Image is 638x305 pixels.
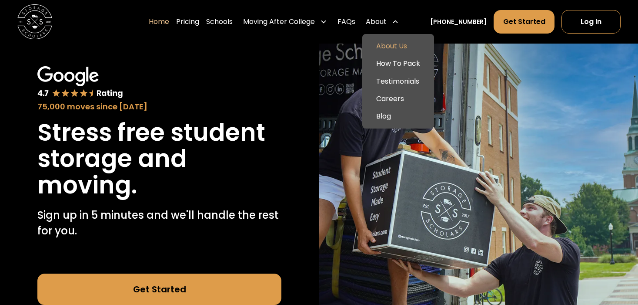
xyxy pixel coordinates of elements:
[362,10,402,34] div: About
[366,108,431,125] a: Blog
[494,10,554,34] a: Get Started
[243,17,315,27] div: Moving After College
[366,90,431,107] a: Careers
[37,207,281,239] p: Sign up in 5 minutes and we'll handle the rest for you.
[37,274,281,305] a: Get Started
[561,10,621,34] a: Log In
[37,66,123,99] img: Google 4.7 star rating
[366,72,431,90] a: Testimonials
[17,4,52,39] img: Storage Scholars main logo
[206,10,233,34] a: Schools
[366,37,431,55] a: About Us
[37,119,281,199] h1: Stress free student storage and moving.
[176,10,199,34] a: Pricing
[366,17,387,27] div: About
[149,10,169,34] a: Home
[37,101,281,112] div: 75,000 moves since [DATE]
[362,34,434,128] nav: About
[430,17,487,27] a: [PHONE_NUMBER]
[337,10,355,34] a: FAQs
[240,10,331,34] div: Moving After College
[366,55,431,72] a: How To Pack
